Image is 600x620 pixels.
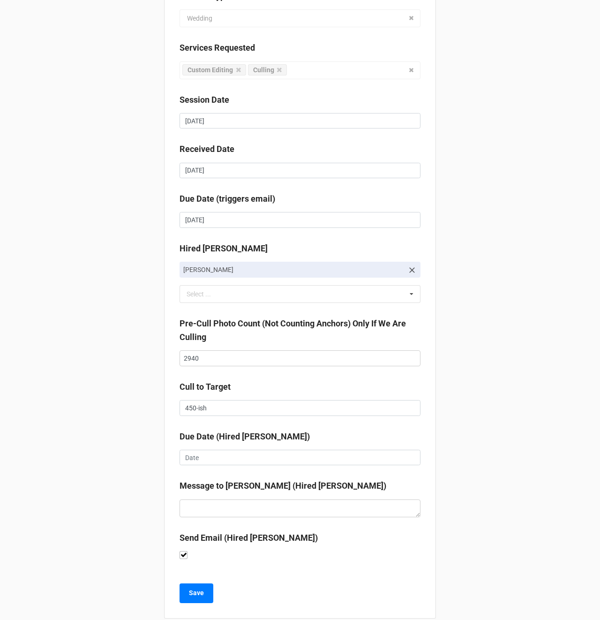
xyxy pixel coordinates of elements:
label: Pre-Cull Photo Count (Not Counting Anchors) Only If We Are Culling [180,317,420,344]
label: Message to [PERSON_NAME] (Hired [PERSON_NAME]) [180,479,386,492]
p: [PERSON_NAME] [183,265,404,274]
button: Save [180,583,213,603]
input: Date [180,163,420,179]
label: Services Requested [180,41,255,54]
label: Cull to Target [180,380,231,393]
input: Date [180,212,420,228]
input: Date [180,113,420,129]
label: Due Date (triggers email) [180,192,275,205]
b: Save [189,588,204,598]
label: Hired [PERSON_NAME] [180,242,268,255]
label: Due Date (Hired [PERSON_NAME]) [180,430,310,443]
div: Select ... [184,289,225,300]
label: Session Date [180,93,229,106]
label: Send Email (Hired [PERSON_NAME]) [180,531,318,544]
label: Received Date [180,143,234,156]
input: Date [180,450,420,466]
